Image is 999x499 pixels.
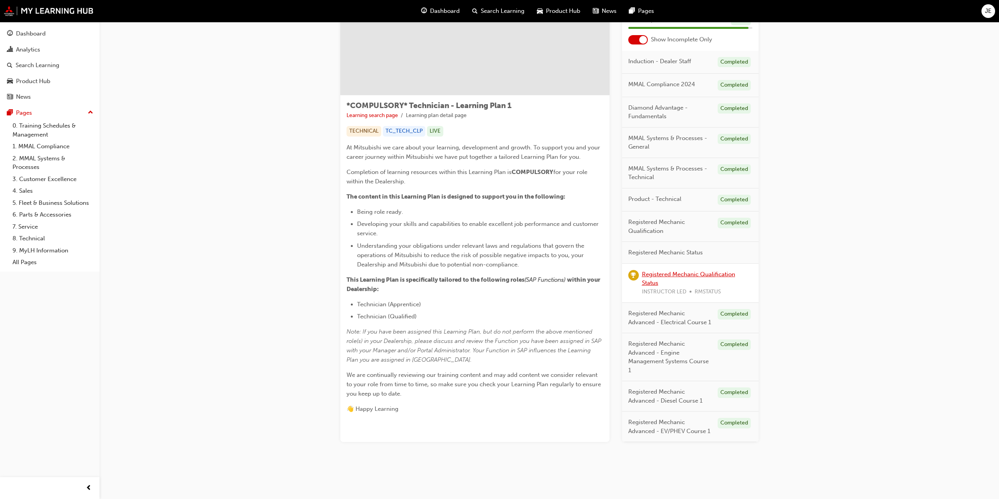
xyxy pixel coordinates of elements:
[623,3,660,19] a: pages-iconPages
[347,126,381,137] div: TECHNICAL
[7,94,13,101] span: news-icon
[628,339,711,375] span: Registered Mechanic Advanced - Engine Management Systems Course 1
[4,6,94,16] img: mmal
[524,276,565,283] span: (SAP Functions)
[593,6,599,16] span: news-icon
[347,112,398,119] a: Learning search page
[602,7,617,16] span: News
[3,58,96,73] a: Search Learning
[16,61,59,70] div: Search Learning
[3,74,96,89] a: Product Hub
[427,126,443,137] div: LIVE
[512,169,553,176] span: COMPULSORY
[628,57,691,66] span: Induction - Dealer Staff
[628,80,695,89] span: MMAL Compliance 2024
[537,6,543,16] span: car-icon
[9,173,96,185] a: 3. Customer Excellence
[718,418,751,428] div: Completed
[430,7,460,16] span: Dashboard
[347,101,512,110] span: *COMPULSORY* Technician - Learning Plan 1
[357,208,403,215] span: Being role ready.
[357,242,586,268] span: Understanding your obligations under relevant laws and regulations that govern the operations of ...
[718,218,751,228] div: Completed
[9,256,96,268] a: All Pages
[466,3,531,19] a: search-iconSearch Learning
[357,301,421,308] span: Technician (Apprentice)
[347,276,601,293] span: within your Dealership:
[628,248,703,257] span: Registered Mechanic Status
[406,111,467,120] li: Learning plan detail page
[985,7,992,16] span: JE
[638,7,654,16] span: Pages
[7,78,13,85] span: car-icon
[347,169,512,176] span: Completion of learning resources within this Learning Plan is
[3,106,96,120] button: Pages
[383,126,425,137] div: TC_TECH_CLP
[16,45,40,54] div: Analytics
[628,387,711,405] span: Registered Mechanic Advanced - Diesel Course 1
[347,193,565,200] span: The content in this Learning Plan is designed to support you in the following:
[628,164,711,182] span: MMAL Systems & Processes - Technical
[981,4,995,18] button: JE
[357,313,417,320] span: Technician (Qualified)
[3,25,96,106] button: DashboardAnalyticsSearch LearningProduct HubNews
[472,6,478,16] span: search-icon
[628,418,711,435] span: Registered Mechanic Advanced - EV/PHEV Course 1
[628,103,711,121] span: Diamond Advantage - Fundamentals
[546,7,580,16] span: Product Hub
[347,405,398,412] span: 👋 Happy Learning
[718,103,751,114] div: Completed
[9,197,96,209] a: 5. Fleet & Business Solutions
[347,371,603,397] span: We are continually reviewing our training content and may add content we consider relevant to you...
[16,108,32,117] div: Pages
[347,276,524,283] span: This Learning Plan is specifically tailored to the following roles
[9,120,96,140] a: 0. Training Schedules & Management
[88,108,93,118] span: up-icon
[531,3,587,19] a: car-iconProduct Hub
[16,92,31,101] div: News
[642,288,686,297] span: INSTRUCTOR LED
[9,209,96,221] a: 6. Parts & Accessories
[86,483,92,493] span: prev-icon
[628,195,681,204] span: Product - Technical
[347,144,602,160] span: At Mitsubishi we care about your learning, development and growth. To support you and your career...
[3,90,96,104] a: News
[9,221,96,233] a: 7. Service
[9,140,96,153] a: 1. MMAL Compliance
[7,62,12,69] span: search-icon
[642,271,735,287] a: Registered Mechanic Qualification Status
[421,6,427,16] span: guage-icon
[587,3,623,19] a: news-iconNews
[718,195,751,205] div: Completed
[629,6,635,16] span: pages-icon
[628,134,711,151] span: MMAL Systems & Processes - General
[628,270,639,281] span: learningRecordVerb_ACHIEVE-icon
[16,77,50,86] div: Product Hub
[651,35,712,44] span: Show Incomplete Only
[3,27,96,41] a: Dashboard
[718,309,751,320] div: Completed
[7,110,13,117] span: pages-icon
[415,3,466,19] a: guage-iconDashboard
[718,134,751,144] div: Completed
[628,309,711,327] span: Registered Mechanic Advanced - Electrical Course 1
[7,30,13,37] span: guage-icon
[628,218,711,235] span: Registered Mechanic Qualification
[347,328,603,363] span: Note: If you have been assigned this Learning Plan, but do not perform the above mentioned role(s...
[9,185,96,197] a: 4. Sales
[3,43,96,57] a: Analytics
[718,164,751,175] div: Completed
[695,288,721,297] span: RMSTATUS
[481,7,524,16] span: Search Learning
[718,80,751,91] div: Completed
[718,387,751,398] div: Completed
[9,245,96,257] a: 9. MyLH Information
[718,57,751,67] div: Completed
[7,46,13,53] span: chart-icon
[347,169,589,185] span: for your role within the Dealership.
[718,339,751,350] div: Completed
[16,29,46,38] div: Dashboard
[9,233,96,245] a: 8. Technical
